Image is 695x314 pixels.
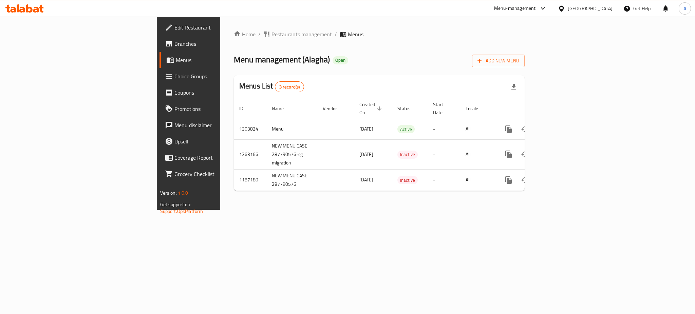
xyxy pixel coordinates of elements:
a: Upsell [159,133,273,150]
a: Branches [159,36,273,52]
td: Menu [266,119,317,139]
span: Add New Menu [477,57,519,65]
span: Coupons [174,89,267,97]
td: All [460,139,495,169]
div: Export file [506,79,522,95]
div: Active [397,125,415,133]
a: Coupons [159,84,273,101]
span: ID [239,104,252,113]
span: Choice Groups [174,72,267,80]
button: more [501,172,517,188]
a: Coverage Report [159,150,273,166]
button: more [501,121,517,137]
button: Add New Menu [472,55,525,67]
a: Grocery Checklist [159,166,273,182]
span: Menu disclaimer [174,121,267,129]
div: Menu-management [494,4,536,13]
span: Vendor [323,104,346,113]
span: [DATE] [359,124,373,133]
a: Choice Groups [159,68,273,84]
a: Restaurants management [263,30,332,38]
span: Version: [160,189,177,197]
div: [GEOGRAPHIC_DATA] [568,5,613,12]
td: NEW MENU CASE 287790576 [266,169,317,191]
span: [DATE] [359,175,373,184]
a: Menu disclaimer [159,117,273,133]
span: 1.0.0 [178,189,188,197]
span: Inactive [397,176,418,184]
td: - [428,139,460,169]
span: [DATE] [359,150,373,159]
td: All [460,169,495,191]
div: Inactive [397,151,418,159]
a: Menus [159,52,273,68]
span: Created On [359,100,384,117]
h2: Menus List [239,81,304,92]
div: Open [333,56,348,64]
nav: breadcrumb [234,30,525,38]
button: more [501,146,517,162]
button: Change Status [517,146,533,162]
button: Change Status [517,172,533,188]
span: Open [333,57,348,63]
span: Name [272,104,293,113]
td: NEW MENU CASE 287790576-cg migration [266,139,317,169]
a: Support.OpsPlatform [160,207,203,216]
span: Inactive [397,151,418,158]
span: Upsell [174,137,267,145]
span: Branches [174,40,267,48]
span: Promotions [174,105,267,113]
td: - [428,169,460,191]
th: Actions [495,98,571,119]
a: Promotions [159,101,273,117]
span: Restaurants management [271,30,332,38]
span: A [683,5,686,12]
div: Total records count [275,81,304,92]
span: 3 record(s) [275,84,304,90]
button: Change Status [517,121,533,137]
span: Start Date [433,100,452,117]
a: Edit Restaurant [159,19,273,36]
table: enhanced table [234,98,571,191]
span: Menus [348,30,363,38]
span: Get support on: [160,200,191,209]
span: Status [397,104,419,113]
span: Active [397,125,415,133]
li: / [335,30,337,38]
td: - [428,119,460,139]
span: Locale [466,104,487,113]
span: Menu management ( Alagha ) [234,52,330,67]
span: Grocery Checklist [174,170,267,178]
span: Menus [176,56,267,64]
span: Edit Restaurant [174,23,267,32]
td: All [460,119,495,139]
span: Coverage Report [174,154,267,162]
